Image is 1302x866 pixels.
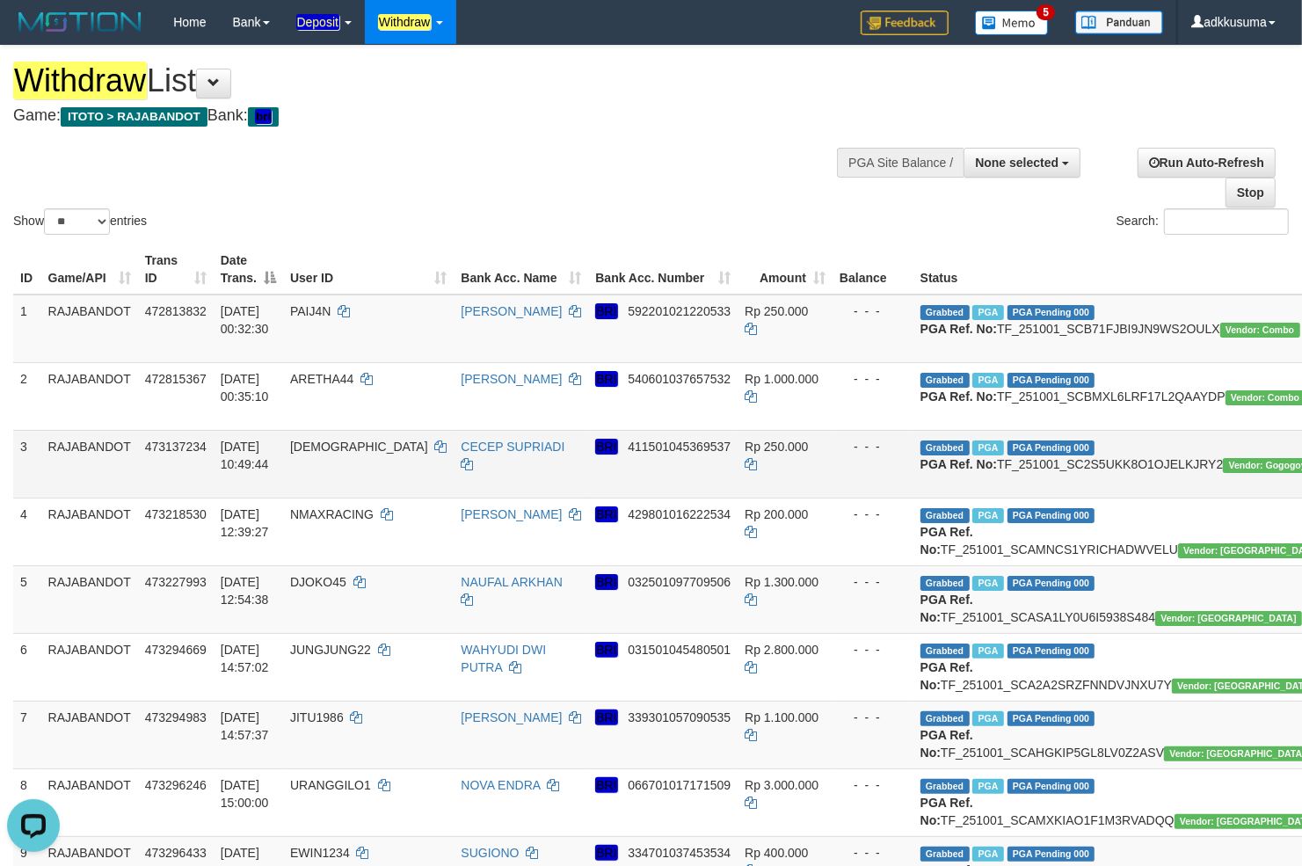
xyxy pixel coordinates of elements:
b: PGA Ref. No: [920,728,973,760]
button: Open LiveChat chat widget [7,7,60,60]
h1: List [13,63,850,98]
td: 6 [13,633,41,701]
input: Search: [1164,208,1289,235]
img: panduan.png [1075,11,1163,34]
span: Grabbed [920,373,970,388]
em: BRI [595,439,617,455]
span: ARETHA44 [290,372,353,386]
b: PGA Ref. No: [920,660,973,692]
select: Showentries [44,208,110,235]
div: - - - [840,641,906,659]
span: 473294669 [145,643,207,657]
span: 473296433 [145,846,207,860]
span: 5 [1037,4,1055,20]
img: Feedback.jpg [861,11,949,35]
span: Rp 2.800.000 [745,643,818,657]
em: bri [255,109,272,124]
span: PGA Pending [1007,847,1095,862]
span: Vendor URL: https://secure11.1velocity.biz [1220,323,1300,338]
span: 472813832 [145,304,207,318]
span: Rp 200.000 [745,507,808,521]
a: [PERSON_NAME] [461,710,562,724]
th: Bank Acc. Name: activate to sort column ascending [454,244,588,295]
span: Marked by adkakmal [972,508,1003,523]
div: - - - [840,370,906,388]
span: Marked by adkakmal [972,576,1003,591]
div: - - - [840,438,906,455]
td: RAJABANDOT [41,295,138,363]
td: RAJABANDOT [41,498,138,565]
b: PGA Ref. No: [920,525,973,557]
th: Bank Acc. Number: activate to sort column ascending [588,244,738,295]
em: BRI [595,506,617,522]
span: Copy 592201021220533 to clipboard [628,304,731,318]
span: Rp 3.000.000 [745,778,818,792]
a: [PERSON_NAME] [461,507,562,521]
div: - - - [840,776,906,794]
span: 473137234 [145,440,207,454]
span: DJOKO45 [290,575,346,589]
a: [PERSON_NAME] [461,372,562,386]
span: Rp 1.300.000 [745,575,818,589]
div: - - - [840,302,906,320]
span: [DATE] 12:39:27 [221,507,269,539]
th: Trans ID: activate to sort column ascending [138,244,214,295]
span: [DATE] 12:54:38 [221,575,269,607]
td: 8 [13,768,41,836]
span: ITOTO > RAJABANDOT [61,107,207,127]
span: Marked by adkZulham [972,305,1003,320]
span: Grabbed [920,847,970,862]
div: - - - [840,709,906,726]
td: RAJABANDOT [41,430,138,498]
span: 473218530 [145,507,207,521]
span: Rp 1.000.000 [745,372,818,386]
span: Copy 066701017171509 to clipboard [628,778,731,792]
span: Vendor URL: https://secure10.1velocity.biz [1155,611,1302,626]
em: Withdraw [378,14,431,30]
span: PGA Pending [1007,576,1095,591]
td: 4 [13,498,41,565]
th: Game/API: activate to sort column ascending [41,244,138,295]
span: Rp 400.000 [745,846,808,860]
td: 2 [13,362,41,430]
b: PGA Ref. No: [920,389,997,404]
a: NAUFAL ARKHAN [461,575,562,589]
th: Date Trans.: activate to sort column descending [214,244,283,295]
em: BRI [595,710,617,725]
label: Search: [1117,208,1289,235]
span: Copy 429801016222534 to clipboard [628,507,731,521]
span: PGA Pending [1007,508,1095,523]
td: 7 [13,701,41,768]
td: 5 [13,565,41,633]
em: BRI [595,845,617,861]
span: Marked by adkakmal [972,711,1003,726]
span: Grabbed [920,779,970,794]
td: RAJABANDOT [41,768,138,836]
span: PGA Pending [1007,373,1095,388]
span: [DEMOGRAPHIC_DATA] [290,440,428,454]
span: [DATE] 00:32:30 [221,304,269,336]
button: None selected [964,148,1080,178]
div: PGA Site Balance / [837,148,964,178]
span: PGA Pending [1007,644,1095,659]
td: RAJABANDOT [41,565,138,633]
span: JITU1986 [290,710,344,724]
a: NOVA ENDRA [461,778,540,792]
span: PGA Pending [1007,305,1095,320]
span: PAIJ4N [290,304,331,318]
span: Rp 250.000 [745,304,808,318]
span: Rp 250.000 [745,440,808,454]
span: Grabbed [920,508,970,523]
th: Amount: activate to sort column ascending [738,244,833,295]
img: Button%20Memo.svg [975,11,1049,35]
span: EWIN1234 [290,846,350,860]
span: [DATE] 10:49:44 [221,440,269,471]
span: 473294983 [145,710,207,724]
label: Show entries [13,208,147,235]
span: PGA Pending [1007,711,1095,726]
em: Deposit [296,14,339,30]
b: PGA Ref. No: [920,796,973,827]
span: Copy 540601037657532 to clipboard [628,372,731,386]
span: [DATE] 15:00:00 [221,778,269,810]
img: MOTION_logo.png [13,9,147,35]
